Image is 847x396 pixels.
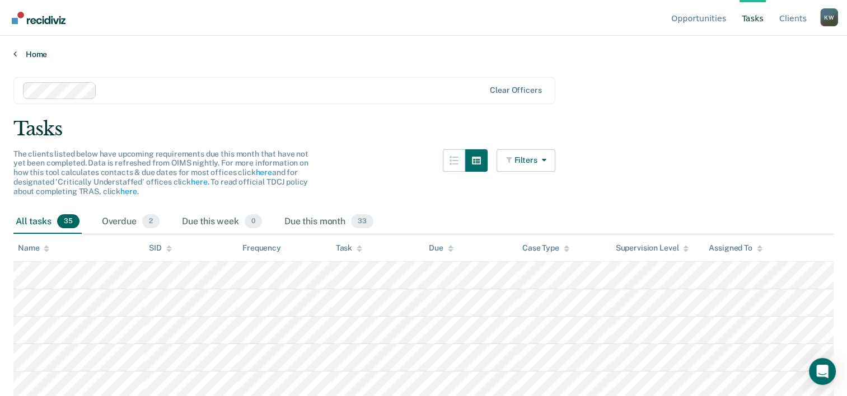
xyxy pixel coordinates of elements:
div: Open Intercom Messenger [809,358,836,385]
span: 35 [57,214,79,229]
span: 2 [142,214,160,229]
a: here [120,187,137,196]
span: 0 [245,214,262,229]
img: Recidiviz [12,12,65,24]
div: All tasks35 [13,210,82,234]
div: Task [336,243,362,253]
div: Clear officers [490,86,541,95]
div: Due [429,243,453,253]
span: 33 [351,214,373,229]
a: Home [13,49,834,59]
div: Overdue2 [100,210,162,234]
div: Supervision Level [616,243,689,253]
span: The clients listed below have upcoming requirements due this month that have not yet been complet... [13,149,308,196]
div: Case Type [522,243,569,253]
div: K W [820,8,838,26]
div: Frequency [242,243,281,253]
div: Assigned To [709,243,762,253]
div: SID [149,243,172,253]
button: Profile dropdown button [820,8,838,26]
button: Filters [497,149,556,172]
div: Name [18,243,49,253]
a: here [191,177,207,186]
div: Tasks [13,117,834,140]
div: Due this month33 [282,210,376,234]
a: here [255,168,272,177]
div: Due this week0 [180,210,264,234]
